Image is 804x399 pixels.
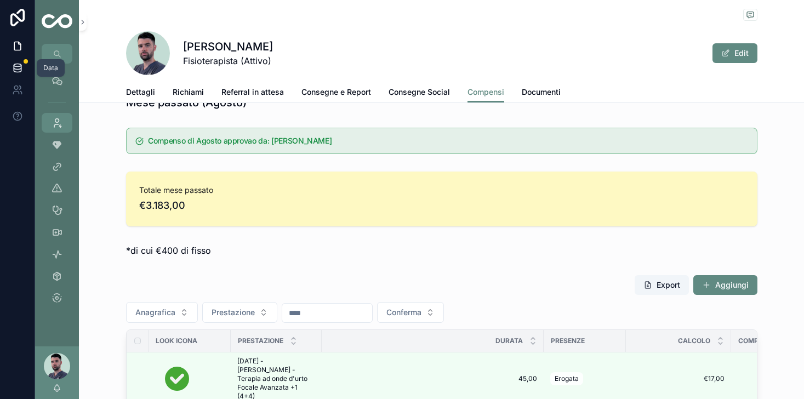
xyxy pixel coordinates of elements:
span: Dettagli [126,87,155,98]
span: 45,00 [328,374,537,383]
h5: Compenso di Agosto approvao da: Troiani Luca [148,137,739,145]
img: App logo [42,14,72,30]
a: Documenti [522,82,561,104]
span: Consegne Social [389,87,450,98]
a: Compensi [467,82,504,103]
span: Durata [495,337,523,345]
span: Totale mese passato [139,185,744,196]
a: Consegne Social [389,82,450,104]
a: Consegne e Report [301,82,371,104]
button: Select Button [377,302,444,323]
span: Documenti [522,87,561,98]
a: Referral in attesa [221,82,284,104]
button: Select Button [202,302,277,323]
span: *di cui €400 di fisso [126,245,211,256]
span: Erogata [555,374,579,383]
span: Fisioterapista (Attivo) [183,54,273,67]
span: Referral in attesa [221,87,284,98]
button: Export [635,275,689,295]
div: scrollable content [35,64,79,322]
span: Anagrafica [135,307,175,318]
span: Consegne e Report [301,87,371,98]
a: Richiami [173,82,204,104]
span: Presenze [551,337,585,345]
img: 2.png [162,363,192,394]
div: Data [43,64,58,72]
span: Compensi [467,87,504,98]
a: Dettagli [126,82,155,104]
span: €17,00 [632,374,725,383]
span: Prestazione [212,307,255,318]
h1: [PERSON_NAME] [183,39,273,54]
span: Richiami [173,87,204,98]
button: Select Button [126,302,198,323]
span: Conferma [386,307,421,318]
button: Aggiungi [693,275,757,295]
span: Calcolo [678,337,710,345]
button: Edit [712,43,757,63]
span: €3.183,00 [139,198,744,213]
span: Prestazione [238,337,283,345]
span: Look icona [156,337,197,345]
